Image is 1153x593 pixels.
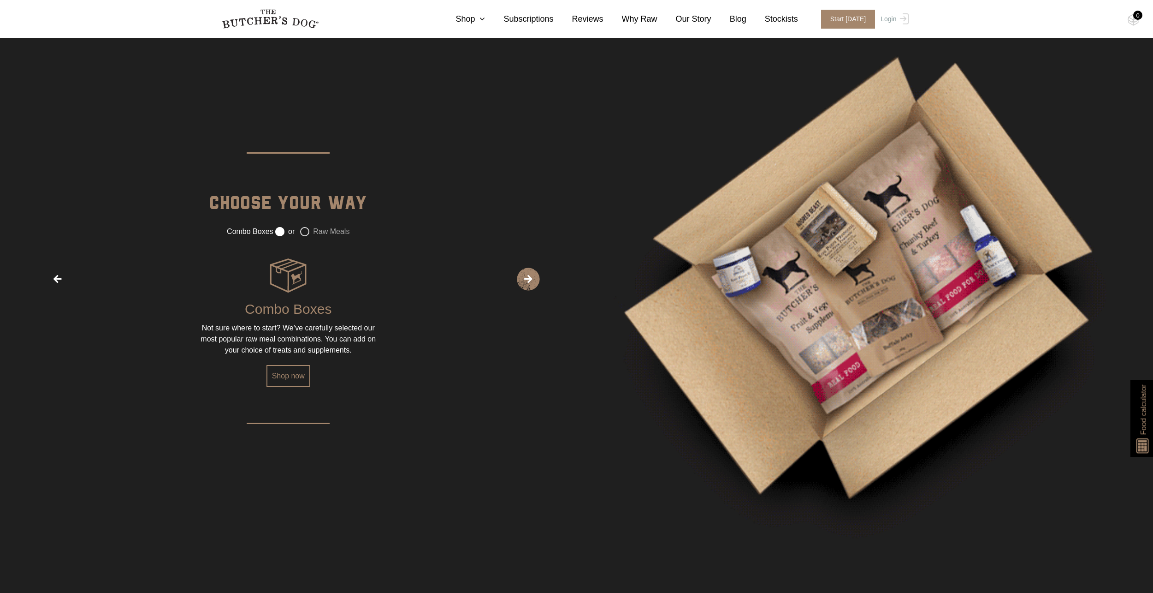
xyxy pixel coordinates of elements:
a: Reviews [554,13,603,25]
span: Next [517,268,540,291]
a: Why Raw [603,13,657,25]
a: Shop now [266,365,310,387]
a: Stockists [746,13,798,25]
label: Combo Boxes [227,226,273,237]
label: Raw Meals [300,227,349,236]
a: Our Story [657,13,711,25]
img: TBD_Cart-Empty.png [1128,14,1139,26]
div: Combo Boxes [245,294,331,323]
div: Not sure where to start? We’ve carefully selected our most popular raw meal combinations. You can... [196,323,380,356]
a: Shop [437,13,485,25]
a: Blog [711,13,746,25]
label: or [275,227,295,236]
a: Login [878,10,908,29]
span: Food calculator [1138,384,1149,435]
a: Start [DATE] [812,10,879,29]
span: Start [DATE] [821,10,875,29]
div: Choose your way [209,189,367,226]
span: Previous [46,268,69,291]
a: Subscriptions [485,13,553,25]
div: 0 [1133,11,1142,20]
